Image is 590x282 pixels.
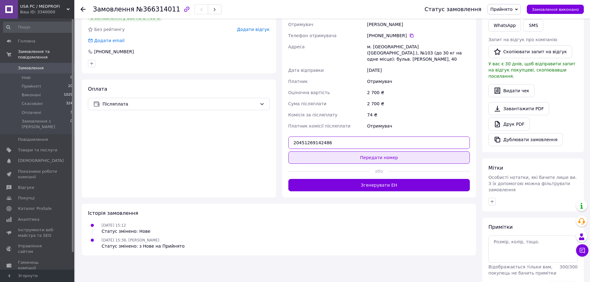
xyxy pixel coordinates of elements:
[288,137,470,149] input: Номер експрес-накладної
[18,169,57,180] span: Показники роботи компанії
[366,19,471,30] div: [PERSON_NAME]
[18,260,57,271] span: Гаманець компанії
[288,90,330,95] span: Оціночна вартість
[488,19,521,32] a: WhatsApp
[22,119,70,130] span: Замовлення з [PERSON_NAME]
[88,210,138,216] span: Історія замовлення
[366,41,471,65] div: м. [GEOGRAPHIC_DATA] ([GEOGRAPHIC_DATA].), №103 (до 30 кг на одне місце): бульв. [PERSON_NAME], 40
[70,119,72,130] span: 0
[102,223,126,228] span: [DATE] 15:12
[136,6,180,13] span: №366314011
[18,49,74,60] span: Замовлення та повідомлення
[18,227,57,238] span: Інструменти веб-майстра та SEO
[490,7,513,12] span: Прийнято
[288,33,337,38] span: Телефон отримувача
[102,238,159,242] span: [DATE] 15:38, [PERSON_NAME]
[288,124,351,128] span: Платник комісії післяплати
[288,112,338,117] span: Комісія за післяплату
[366,120,471,132] div: Отримувач
[237,27,269,32] span: Додати відгук
[18,243,57,254] span: Управління сайтом
[88,86,107,92] span: Оплата
[18,217,39,222] span: Аналітика
[94,37,125,44] div: Додати email
[488,175,577,192] span: Особисті нотатки, які бачите лише ви. З їх допомогою можна фільтрувати замовлення
[20,4,67,9] span: USA PC / MEDPROFI
[18,38,35,44] span: Головна
[70,75,72,80] span: 0
[366,98,471,109] div: 2 700 ₴
[103,101,257,107] span: Післяплата
[488,102,549,115] a: Завантажити PDF
[288,101,327,106] span: Сума післяплати
[22,84,41,89] span: Прийняті
[532,7,579,12] span: Замовлення виконано
[288,151,470,164] button: Передати номер
[560,264,578,269] span: 300 / 300
[22,110,41,115] span: Оплачені
[488,45,572,58] button: Скопіювати запит на відгук
[68,84,72,89] span: 20
[488,264,556,275] span: Відображається тільки вам, покупець не бачить примітки
[288,44,305,49] span: Адреса
[70,110,72,115] span: 3
[488,84,535,97] button: Видати чек
[288,22,313,27] span: Отримувач
[18,195,35,201] span: Покупці
[18,158,64,163] span: [DEMOGRAPHIC_DATA]
[87,37,125,44] div: Додати email
[18,206,51,211] span: Каталог ProSale
[93,6,134,13] span: Замовлення
[366,76,471,87] div: Отримувач
[366,109,471,120] div: 74 ₴
[370,168,388,174] span: або
[425,6,482,12] div: Статус замовлення
[288,68,324,73] span: Дата відправки
[18,137,48,142] span: Повідомлення
[488,165,503,171] span: Мітки
[20,9,74,15] div: Ваш ID: 3340000
[488,61,575,79] span: У вас є 30 днів, щоб відправити запит на відгук покупцеві, скопіювавши посилання.
[288,179,470,191] button: Згенерувати ЕН
[488,37,557,42] span: Запит на відгук про компанію
[288,79,308,84] span: Платник
[488,118,530,131] a: Друк PDF
[102,228,151,234] div: Статус змінено: Нове
[22,75,31,80] span: Нові
[22,92,41,98] span: Виконані
[64,92,72,98] span: 1029
[576,244,588,257] button: Чат з покупцем
[18,147,57,153] span: Товари та послуги
[94,27,125,32] span: Без рейтингу
[94,49,134,55] div: [PHONE_NUMBER]
[18,185,34,190] span: Відгуки
[3,22,73,33] input: Пошук
[523,19,543,32] button: SMS
[367,33,470,39] div: [PHONE_NUMBER]
[488,133,563,146] button: Дублювати замовлення
[81,6,85,12] div: Повернутися назад
[366,65,471,76] div: [DATE]
[66,101,72,106] span: 324
[102,243,185,249] div: Статус змінено: з Нове на Прийнято
[527,5,584,14] button: Замовлення виконано
[18,65,44,71] span: Замовлення
[488,224,513,230] span: Примітки
[366,87,471,98] div: 2 700 ₴
[22,101,43,106] span: Скасовані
